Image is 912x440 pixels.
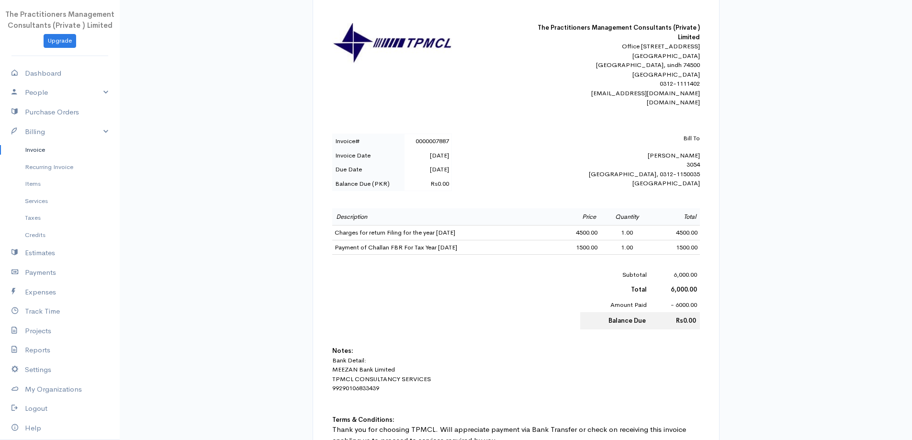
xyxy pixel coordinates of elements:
div: Office [STREET_ADDRESS] [GEOGRAPHIC_DATA] [GEOGRAPHIC_DATA], sindh 74500 [GEOGRAPHIC_DATA] 0312-1... [532,42,700,107]
td: 6,000.00 [650,267,699,282]
td: 1500.00 [554,240,600,255]
td: Quantity [600,208,654,226]
b: Terms & Conditions: [332,416,394,424]
b: Notes: [332,347,353,355]
td: Description [332,208,554,226]
td: Price [554,208,600,226]
td: Subtotal [580,267,650,282]
p: Bill To [532,134,700,143]
span: The Practitioners Management Consultants (Private ) Limited [5,10,114,30]
td: Amount Paid [580,297,650,313]
p: Bank Detail: MEEZAN Bank Limited TPMCL CONSULTANCY SERVICES 99290106833439 [332,356,700,393]
td: 4500.00 [654,226,700,240]
a: Upgrade [44,34,76,48]
td: Rs0.00 [405,177,451,191]
b: The Practitioners Management Consultants (Private ) Limited [538,23,700,41]
td: [DATE] [405,162,451,177]
td: 1.00 [600,240,654,255]
td: 1500.00 [654,240,700,255]
b: 6,000.00 [671,285,697,293]
td: 4500.00 [554,226,600,240]
td: Rs0.00 [650,312,699,329]
td: Payment of Challan FBR For Tax Year [DATE] [332,240,554,255]
td: - 6000.00 [650,297,699,313]
td: Balance Due (PKR) [332,177,405,191]
td: Invoice Date [332,148,405,163]
div: [PERSON_NAME] 3054 [GEOGRAPHIC_DATA], 0312-1150035 [GEOGRAPHIC_DATA] [532,134,700,188]
img: logo-30862.jpg [332,23,452,64]
b: Total [631,285,647,293]
td: Charges for return Filing for the year [DATE] [332,226,554,240]
td: [DATE] [405,148,451,163]
td: 1.00 [600,226,654,240]
td: Invoice# [332,134,405,148]
td: Due Date [332,162,405,177]
td: Total [654,208,700,226]
td: 0000007887 [405,134,451,148]
td: Balance Due [580,312,650,329]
